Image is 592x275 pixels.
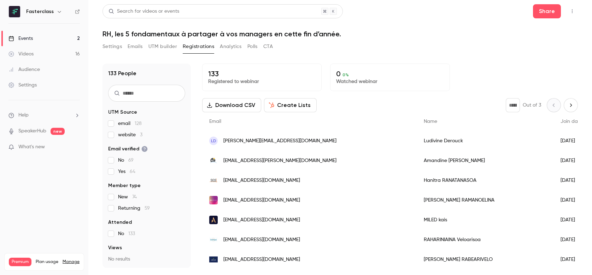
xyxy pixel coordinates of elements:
[102,30,578,38] h1: RH, les 5 fondamentaux à partager à vos managers en cette fin d’année.
[128,41,142,52] button: Emails
[523,102,541,109] p: Out of 3
[223,177,300,184] span: [EMAIL_ADDRESS][DOMAIN_NAME]
[18,127,46,135] a: SpeakerHub
[108,244,122,251] span: Views
[102,41,122,52] button: Settings
[118,193,137,201] span: New
[208,78,316,85] p: Registered to webinar
[417,151,553,171] div: Amandine [PERSON_NAME]
[128,231,135,236] span: 133
[108,109,137,116] span: UTM Source
[223,256,300,263] span: [EMAIL_ADDRESS][DOMAIN_NAME]
[135,121,142,126] span: 128
[9,258,31,266] span: Premium
[553,171,590,190] div: [DATE]
[118,131,142,138] span: website
[208,70,316,78] p: 133
[209,119,221,124] span: Email
[223,236,300,244] span: [EMAIL_ADDRESS][DOMAIN_NAME]
[118,230,135,237] span: No
[417,131,553,151] div: Ludivine Derouck
[26,8,54,15] h6: Fasterclass
[553,190,590,210] div: [DATE]
[118,157,134,164] span: No
[9,6,20,17] img: Fasterclass
[424,119,437,124] span: Name
[417,210,553,230] div: MILED kais
[63,259,80,265] a: Manage
[148,41,177,52] button: UTM builder
[211,138,216,144] span: LD
[564,98,578,112] button: Next page
[36,259,58,265] span: Plan usage
[342,72,349,77] span: 0 %
[417,190,553,210] div: [PERSON_NAME] RAMANOELINA
[533,4,561,18] button: Share
[51,128,65,135] span: new
[336,70,444,78] p: 0
[18,112,29,119] span: Help
[209,235,218,244] img: demad.mg
[108,219,132,226] span: Attended
[209,176,218,185] img: sgs.com
[417,171,553,190] div: Hanitra RANATANASOA
[8,82,37,89] div: Settings
[247,41,258,52] button: Polls
[417,230,553,250] div: RAHARINIAINA Veloarisoa
[223,157,336,165] span: [EMAIL_ADDRESS][PERSON_NAME][DOMAIN_NAME]
[264,98,317,112] button: Create Lists
[108,145,148,153] span: Email verified
[183,41,214,52] button: Registrations
[18,143,45,151] span: What's new
[8,66,40,73] div: Audience
[118,168,135,175] span: Yes
[223,137,336,145] span: [PERSON_NAME][EMAIL_ADDRESS][DOMAIN_NAME]
[553,210,590,230] div: [DATE]
[209,196,218,204] img: intelcia.com
[561,119,582,124] span: Join date
[209,255,218,264] img: ariva-logistics.com
[132,195,137,199] span: 74
[553,131,590,151] div: [DATE]
[263,41,273,52] button: CTA
[118,205,150,212] span: Returning
[417,250,553,269] div: [PERSON_NAME] RABEARIVELO
[140,132,142,137] span: 3
[108,256,185,263] p: No results
[130,169,135,174] span: 64
[108,69,136,78] h1: 133 People
[223,216,300,224] span: [EMAIL_ADDRESS][DOMAIN_NAME]
[553,151,590,171] div: [DATE]
[128,158,134,163] span: 69
[220,41,242,52] button: Analytics
[118,120,142,127] span: email
[109,8,179,15] div: Search for videos or events
[209,216,218,224] img: movenpick.com
[553,250,590,269] div: [DATE]
[553,230,590,250] div: [DATE]
[336,78,444,85] p: Watched webinar
[202,98,261,112] button: Download CSV
[209,156,218,165] img: mfi.fr
[108,182,141,189] span: Member type
[8,35,33,42] div: Events
[8,50,34,58] div: Videos
[223,197,300,204] span: [EMAIL_ADDRESS][DOMAIN_NAME]
[8,112,80,119] li: help-dropdown-opener
[145,206,150,211] span: 59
